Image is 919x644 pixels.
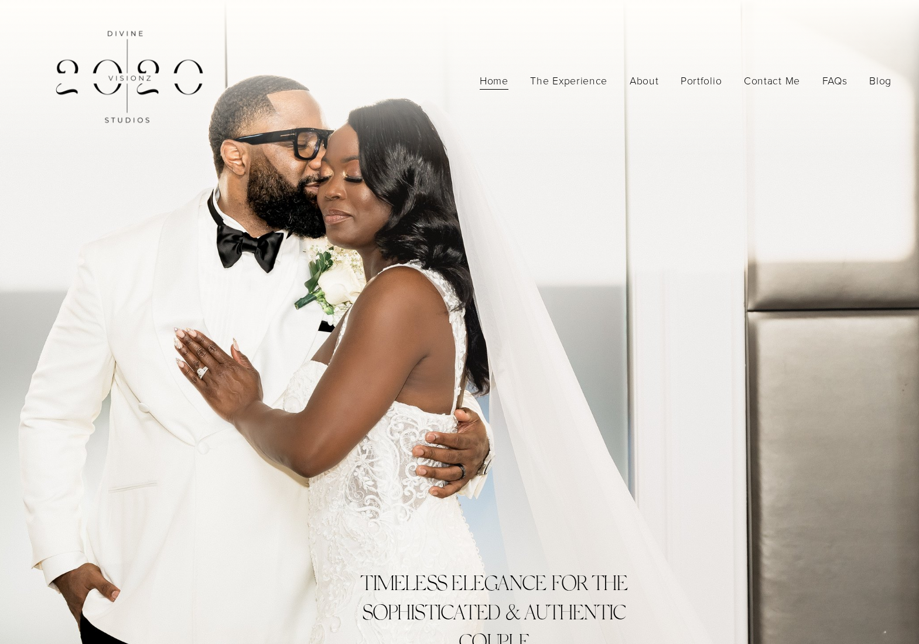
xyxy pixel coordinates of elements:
a: Blog [869,70,891,91]
a: The Experience [530,70,607,91]
span: Contact Me [744,71,800,90]
span: Portfolio [681,71,722,90]
a: folder dropdown [681,70,722,91]
a: About [630,70,659,91]
a: FAQs [822,70,848,91]
a: folder dropdown [744,70,800,91]
a: Home [480,70,508,91]
img: Divine 20/20 Visionz Studios [28,1,227,161]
